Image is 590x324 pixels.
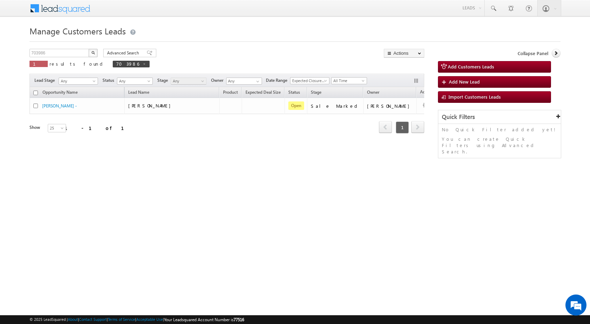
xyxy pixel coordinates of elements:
[211,77,226,84] span: Owner
[285,88,303,98] a: Status
[128,103,174,108] span: [PERSON_NAME]
[379,122,392,133] a: prev
[65,124,132,132] div: 1 - 1 of 1
[518,50,548,57] span: Collapse Panel
[59,78,96,84] span: Any
[332,78,365,84] span: All Time
[442,126,557,133] p: No Quick Filter added yet!
[290,78,327,84] span: Expected Closure Date
[171,78,204,84] span: Any
[50,61,105,67] span: results found
[117,78,151,84] span: Any
[107,50,141,56] span: Advanced Search
[226,78,262,85] input: Type to Search
[331,77,367,84] a: All Time
[438,110,561,124] div: Quick Filters
[29,25,126,37] span: Manage Customers Leads
[116,61,139,67] span: 703986
[290,77,329,84] a: Expected Closure Date
[42,90,78,95] span: Opportunity Name
[311,103,360,109] div: Sale Marked
[396,121,409,133] span: 1
[33,91,38,95] input: Check all records
[108,317,135,322] a: Terms of Service
[157,77,171,84] span: Stage
[245,90,281,95] span: Expected Deal Size
[311,90,321,95] span: Stage
[59,78,98,85] a: Any
[367,90,379,95] span: Owner
[242,88,284,98] a: Expected Deal Size
[223,90,238,95] span: Product
[125,88,153,98] span: Lead Name
[79,317,107,322] a: Contact Support
[307,88,325,98] a: Stage
[91,51,95,54] img: Search
[171,78,206,85] a: Any
[117,78,153,85] a: Any
[449,79,480,85] span: Add New Lead
[29,316,244,323] span: © 2025 LeadSquared | | | | |
[164,317,244,322] span: Your Leadsquared Account Number is
[136,317,163,322] a: Acceptable Use
[48,125,67,131] span: 25
[48,124,66,132] a: 25
[68,317,78,322] a: About
[253,78,261,85] a: Show All Items
[103,77,117,84] span: Status
[234,317,244,322] span: 77516
[448,64,494,70] span: Add Customers Leads
[39,88,81,98] a: Opportunity Name
[442,136,557,155] p: You can create Quick Filters using Advanced Search.
[266,77,290,84] span: Date Range
[411,122,424,133] a: next
[29,124,42,131] div: Show
[379,121,392,133] span: prev
[411,121,424,133] span: next
[288,101,304,110] span: Open
[384,49,424,58] button: Actions
[42,103,77,108] a: [PERSON_NAME] -
[34,77,58,84] span: Lead Stage
[33,61,44,67] span: 1
[448,94,501,100] span: Import Customers Leads
[367,103,413,109] div: [PERSON_NAME]
[417,88,438,97] span: Actions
